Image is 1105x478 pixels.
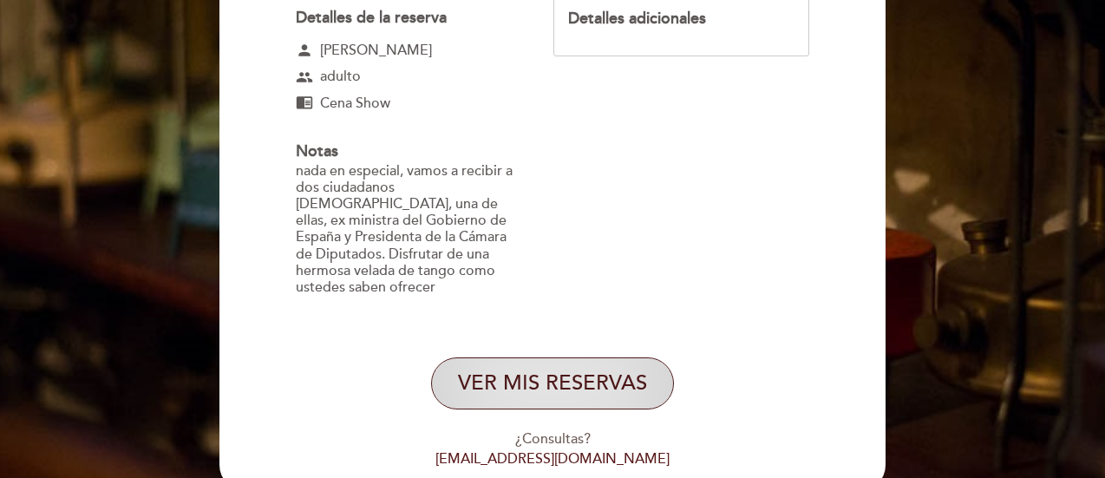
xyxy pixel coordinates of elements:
button: VER MIS RESERVAS [431,357,674,409]
span: chrome_reader_mode [296,94,313,111]
div: nada en especial, vamos a recibir a dos ciudadanos [DEMOGRAPHIC_DATA], una de ellas, ex ministra ... [296,163,522,297]
div: Detalles de la reserva [296,7,522,29]
span: group [296,69,313,86]
div: Detalles adicionales [568,8,794,30]
div: Notas [296,141,522,163]
span: person [296,42,313,59]
div: ¿Consultas? [232,429,873,449]
a: [EMAIL_ADDRESS][DOMAIN_NAME] [435,450,670,468]
span: [PERSON_NAME] [320,41,432,61]
span: adulto [320,67,361,87]
span: Cena Show [320,94,390,114]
